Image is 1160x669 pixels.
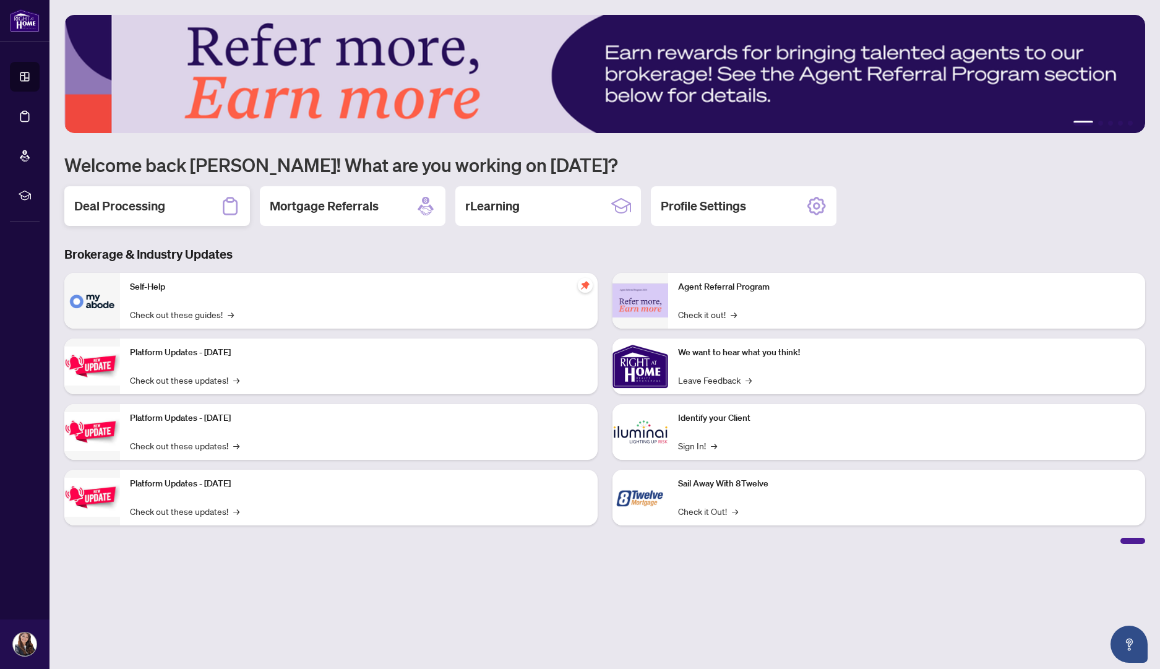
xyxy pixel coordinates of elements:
p: Self-Help [130,280,588,294]
img: Platform Updates - July 21, 2025 [64,347,120,386]
span: → [228,308,234,321]
img: Sail Away With 8Twelve [612,470,668,525]
button: 1 [1073,121,1093,126]
img: Platform Updates - July 8, 2025 [64,412,120,451]
h2: Profile Settings [661,197,746,215]
h2: rLearning [465,197,520,215]
a: Check out these updates!→ [130,373,239,387]
a: Check it Out!→ [678,504,738,518]
button: 2 [1098,121,1103,126]
img: logo [10,9,40,32]
p: Identify your Client [678,412,1136,425]
p: We want to hear what you think! [678,346,1136,360]
p: Platform Updates - [DATE] [130,346,588,360]
img: Self-Help [64,273,120,329]
h1: Welcome back [PERSON_NAME]! What are you working on [DATE]? [64,153,1145,176]
span: → [233,373,239,387]
a: Leave Feedback→ [678,373,752,387]
span: → [711,439,717,452]
button: Open asap [1111,626,1148,663]
img: Slide 0 [64,15,1145,133]
span: → [731,308,737,321]
h3: Brokerage & Industry Updates [64,246,1145,263]
a: Check out these updates!→ [130,439,239,452]
span: → [233,504,239,518]
p: Platform Updates - [DATE] [130,412,588,425]
h2: Mortgage Referrals [270,197,379,215]
img: Platform Updates - June 23, 2025 [64,478,120,517]
button: 3 [1108,121,1113,126]
a: Check out these updates!→ [130,504,239,518]
a: Sign In!→ [678,439,717,452]
img: Agent Referral Program [612,283,668,317]
a: Check out these guides!→ [130,308,234,321]
img: Identify your Client [612,404,668,460]
img: Profile Icon [13,632,37,656]
span: → [233,439,239,452]
p: Sail Away With 8Twelve [678,477,1136,491]
button: 4 [1118,121,1123,126]
a: Check it out!→ [678,308,737,321]
span: → [732,504,738,518]
span: → [745,373,752,387]
p: Agent Referral Program [678,280,1136,294]
h2: Deal Processing [74,197,165,215]
img: We want to hear what you think! [612,339,668,394]
span: pushpin [578,278,593,293]
button: 5 [1128,121,1133,126]
p: Platform Updates - [DATE] [130,477,588,491]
